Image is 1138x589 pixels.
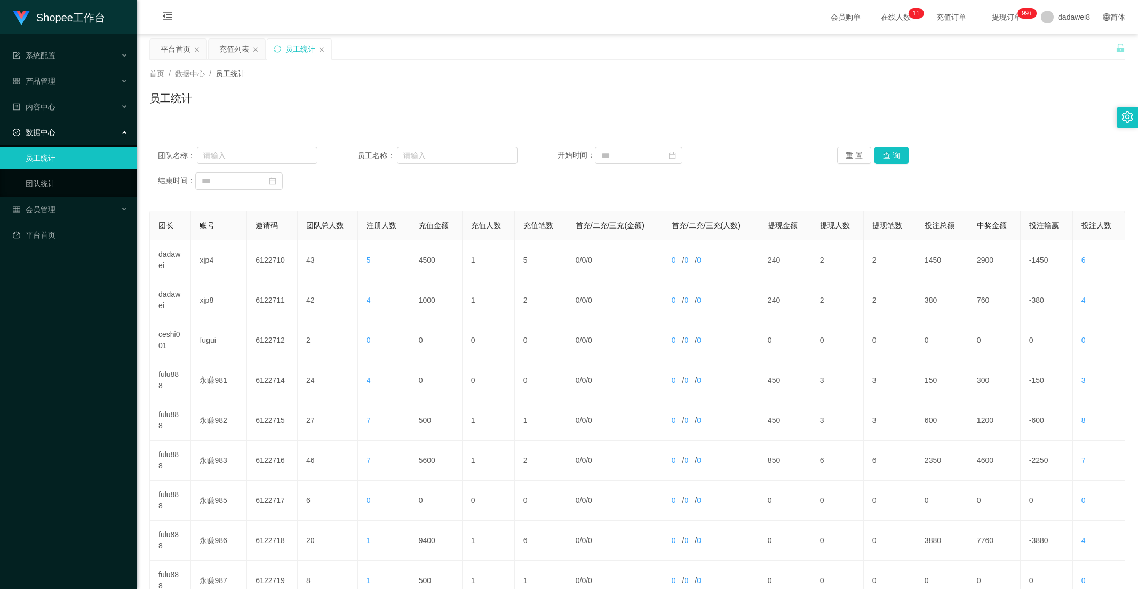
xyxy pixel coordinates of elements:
i: 图标: close [319,46,325,53]
i: 图标: profile [13,103,20,111]
span: 0 [684,336,688,344]
sup: 11 [908,8,924,19]
td: / / [663,441,759,481]
sup: 190 [1017,8,1037,19]
td: 1 [463,521,515,561]
span: 0 [697,576,701,585]
td: 0 [1021,320,1073,360]
td: 0 [811,481,864,521]
i: 图标: setting [1121,111,1133,123]
td: 1 [463,441,515,481]
span: 首页 [149,69,164,78]
td: fulu888 [150,441,191,481]
span: 系统配置 [13,51,55,60]
td: -2250 [1021,441,1073,481]
span: 0 [576,496,580,505]
span: 4 [1081,536,1086,545]
span: 0 [684,576,688,585]
span: 0 [697,376,701,384]
td: / / [663,280,759,320]
span: 0 [576,416,580,425]
td: 760 [968,280,1021,320]
span: 充值人数 [471,221,501,230]
h1: 员工统计 [149,90,192,106]
td: 7760 [968,521,1021,561]
span: 数据中心 [175,69,205,78]
td: 850 [759,441,811,481]
div: 平台首页 [161,39,190,59]
span: 0 [697,256,701,264]
span: 投注人数 [1081,221,1111,230]
td: -380 [1021,280,1073,320]
td: 3 [864,400,916,441]
span: 开始时间： [558,151,595,159]
td: 6122715 [247,400,298,441]
a: 团队统计 [26,173,128,194]
i: 图标: unlock [1116,43,1125,53]
span: 6 [1081,256,1086,264]
span: 0 [582,376,586,384]
td: 3 [811,360,864,400]
span: 0 [582,536,586,545]
span: 0 [576,296,580,304]
a: Shopee工作台 [13,13,105,21]
span: 0 [588,536,592,545]
span: 0 [582,576,586,585]
span: 7 [367,416,371,425]
td: 3 [811,400,864,441]
td: 6 [298,481,358,521]
span: 0 [576,576,580,585]
span: 提现金额 [768,221,798,230]
span: 0 [588,496,592,505]
span: 1 [367,536,371,545]
td: 500 [410,400,463,441]
span: 0 [697,416,701,425]
i: 图标: close [194,46,200,53]
td: 3 [864,360,916,400]
td: 0 [759,521,811,561]
span: 0 [684,496,688,505]
span: 邀请码 [256,221,278,230]
td: / / [663,521,759,561]
span: 7 [1081,456,1086,465]
td: 6122717 [247,481,298,521]
span: 0 [672,536,676,545]
td: / / [567,280,663,320]
td: 0 [515,320,567,360]
span: 0 [582,456,586,465]
td: 1 [463,400,515,441]
span: 0 [672,256,676,264]
span: 0 [576,536,580,545]
span: 0 [697,496,701,505]
td: 46 [298,441,358,481]
i: 图标: close [252,46,259,53]
td: 0 [463,481,515,521]
span: 员工统计 [216,69,245,78]
td: 450 [759,360,811,400]
span: 0 [588,456,592,465]
span: 0 [1081,496,1086,505]
div: 充值列表 [219,39,249,59]
span: 结束时间： [158,176,195,185]
td: dadawei [150,280,191,320]
td: 240 [759,280,811,320]
td: 6122712 [247,320,298,360]
span: 0 [588,416,592,425]
button: 重 置 [837,147,871,164]
input: 请输入 [197,147,317,164]
span: 0 [684,376,688,384]
td: 2 [811,280,864,320]
span: 0 [582,416,586,425]
span: 0 [697,536,701,545]
span: 0 [367,496,371,505]
i: 图标: form [13,52,20,59]
td: fulu888 [150,521,191,561]
span: 注册人数 [367,221,396,230]
td: 永赚985 [191,481,247,521]
span: 提现人数 [820,221,850,230]
span: 1 [367,576,371,585]
i: 图标: calendar [269,177,276,185]
span: 充值订单 [931,13,972,21]
td: 0 [916,320,968,360]
td: fugui [191,320,247,360]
